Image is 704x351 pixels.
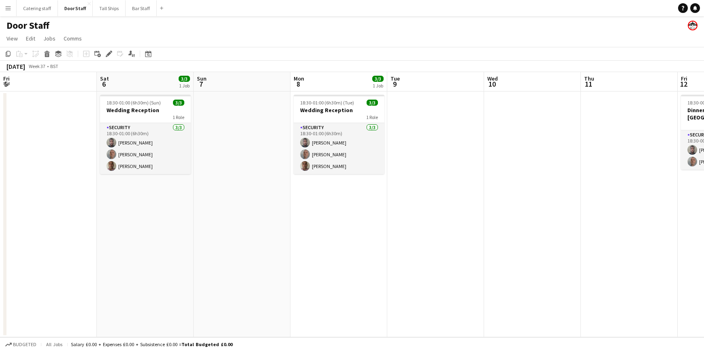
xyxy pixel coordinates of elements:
a: Comms [60,33,85,44]
span: 1 Role [366,114,378,120]
span: Budgeted [13,342,36,347]
span: All jobs [45,341,64,347]
span: Fri [3,75,10,82]
span: 12 [680,79,687,89]
span: 3/3 [173,100,184,106]
span: Edit [26,35,35,42]
app-card-role: Security3/318:30-01:00 (6h30m)[PERSON_NAME][PERSON_NAME][PERSON_NAME] [294,123,384,174]
h1: Door Staff [6,19,49,32]
span: Sat [100,75,109,82]
span: Sun [197,75,207,82]
span: 18:30-01:00 (6h30m) (Tue) [300,100,354,106]
span: 3/3 [179,76,190,82]
span: Comms [64,35,82,42]
app-card-role: Security3/318:30-01:00 (6h30m)[PERSON_NAME][PERSON_NAME][PERSON_NAME] [100,123,191,174]
span: Wed [487,75,498,82]
span: Fri [681,75,687,82]
app-job-card: 18:30-01:00 (6h30m) (Sun)3/3Wedding Reception1 RoleSecurity3/318:30-01:00 (6h30m)[PERSON_NAME][PE... [100,95,191,174]
app-user-avatar: Beach Ballroom [688,21,698,30]
span: Total Budgeted £0.00 [181,341,233,347]
span: 18:30-01:00 (6h30m) (Sun) [107,100,161,106]
a: Jobs [40,33,59,44]
span: 1 Role [173,114,184,120]
a: Edit [23,33,38,44]
span: 11 [583,79,594,89]
button: Tall Ships [93,0,126,16]
div: [DATE] [6,62,25,70]
span: 10 [486,79,498,89]
span: Week 37 [27,63,47,69]
span: Mon [294,75,304,82]
button: Budgeted [4,340,38,349]
span: 7 [196,79,207,89]
span: 3/3 [372,76,384,82]
div: BST [50,63,58,69]
span: 8 [292,79,304,89]
button: Door Staff [58,0,93,16]
span: 9 [389,79,400,89]
span: 6 [99,79,109,89]
div: 1 Job [373,83,383,89]
span: Thu [584,75,594,82]
button: Catering staff [17,0,58,16]
span: Tue [390,75,400,82]
span: 5 [2,79,10,89]
h3: Wedding Reception [294,106,384,114]
div: 1 Job [179,83,190,89]
span: 3/3 [367,100,378,106]
div: Salary £0.00 + Expenses £0.00 + Subsistence £0.00 = [71,341,233,347]
app-job-card: 18:30-01:00 (6h30m) (Tue)3/3Wedding Reception1 RoleSecurity3/318:30-01:00 (6h30m)[PERSON_NAME][PE... [294,95,384,174]
button: Bar Staff [126,0,157,16]
h3: Wedding Reception [100,106,191,114]
a: View [3,33,21,44]
span: View [6,35,18,42]
span: Jobs [43,35,55,42]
